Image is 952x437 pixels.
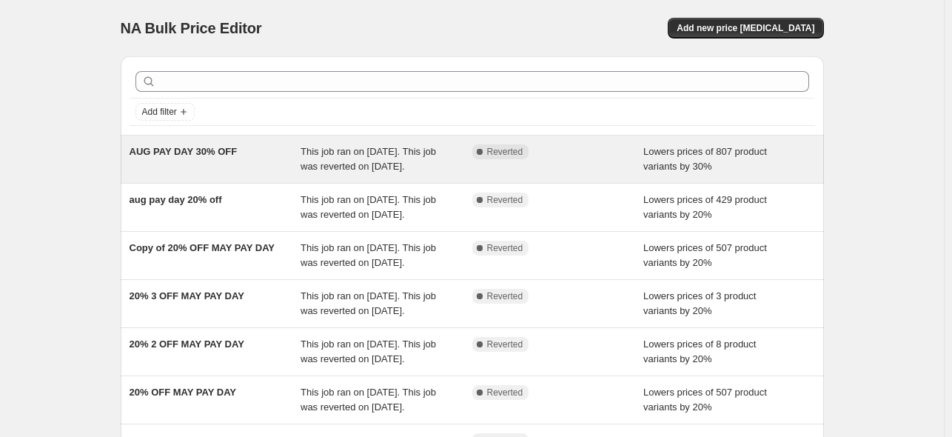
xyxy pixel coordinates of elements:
[130,242,275,253] span: Copy of 20% OFF MAY PAY DAY
[487,242,523,254] span: Reverted
[643,338,756,364] span: Lowers prices of 8 product variants by 20%
[301,387,436,413] span: This job ran on [DATE]. This job was reverted on [DATE].
[677,22,814,34] span: Add new price [MEDICAL_DATA]
[643,387,767,413] span: Lowers prices of 507 product variants by 20%
[487,338,523,350] span: Reverted
[130,194,222,205] span: aug pay day 20% off
[121,20,262,36] span: NA Bulk Price Editor
[135,103,195,121] button: Add filter
[643,194,767,220] span: Lowers prices of 429 product variants by 20%
[301,194,436,220] span: This job ran on [DATE]. This job was reverted on [DATE].
[643,290,756,316] span: Lowers prices of 3 product variants by 20%
[301,290,436,316] span: This job ran on [DATE]. This job was reverted on [DATE].
[301,338,436,364] span: This job ran on [DATE]. This job was reverted on [DATE].
[668,18,823,39] button: Add new price [MEDICAL_DATA]
[130,387,237,398] span: 20% OFF MAY PAY DAY
[487,387,523,398] span: Reverted
[301,146,436,172] span: This job ran on [DATE]. This job was reverted on [DATE].
[643,242,767,268] span: Lowers prices of 507 product variants by 20%
[130,338,244,350] span: 20% 2 OFF MAY PAY DAY
[130,290,244,301] span: 20% 3 OFF MAY PAY DAY
[643,146,767,172] span: Lowers prices of 807 product variants by 30%
[487,290,523,302] span: Reverted
[301,242,436,268] span: This job ran on [DATE]. This job was reverted on [DATE].
[487,146,523,158] span: Reverted
[487,194,523,206] span: Reverted
[130,146,238,157] span: AUG PAY DAY 30% OFF
[142,106,177,118] span: Add filter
